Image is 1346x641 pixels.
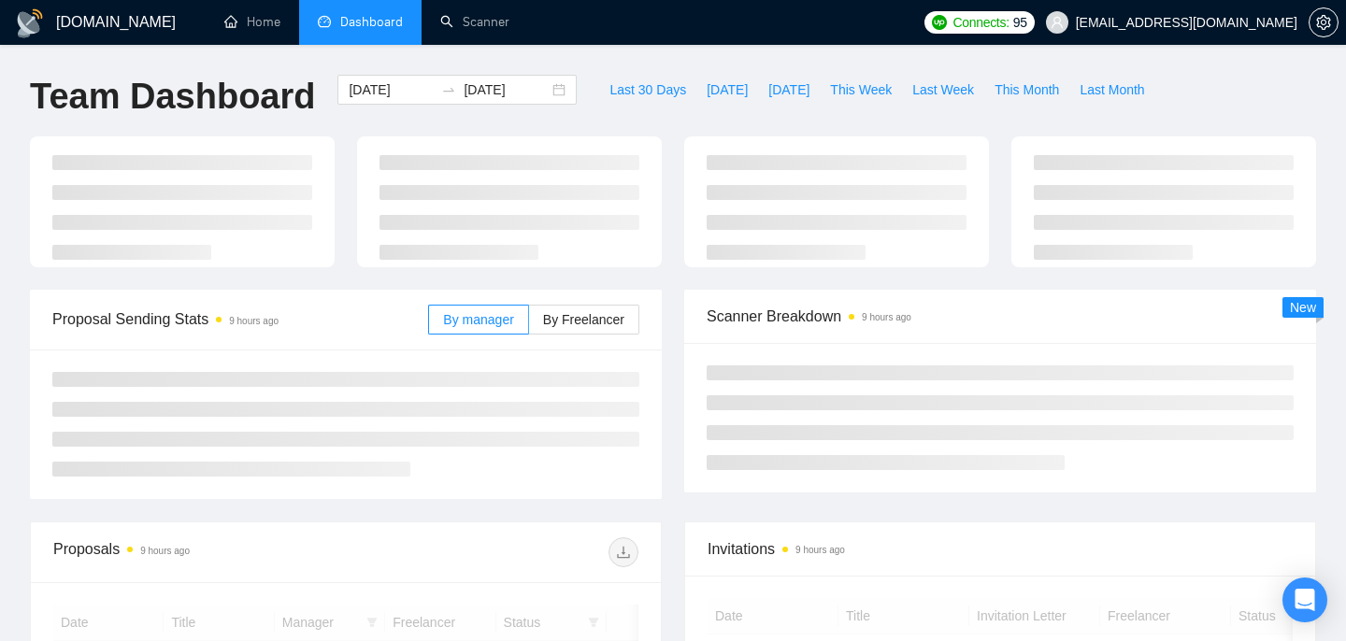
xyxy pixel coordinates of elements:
button: [DATE] [758,75,820,105]
button: Last 30 Days [599,75,696,105]
time: 9 hours ago [140,546,190,556]
button: This Month [984,75,1069,105]
button: Last Week [902,75,984,105]
input: End date [464,79,549,100]
span: By Freelancer [543,312,624,327]
img: logo [15,8,45,38]
button: setting [1309,7,1339,37]
span: swap-right [441,82,456,97]
span: By manager [443,312,513,327]
span: [DATE] [707,79,748,100]
span: This Month [995,79,1059,100]
span: Dashboard [340,14,403,30]
span: Proposal Sending Stats [52,307,428,331]
time: 9 hours ago [795,545,845,555]
input: Start date [349,79,434,100]
div: Open Intercom Messenger [1282,577,1327,622]
span: [DATE] [768,79,809,100]
span: to [441,82,456,97]
a: setting [1309,15,1339,30]
span: New [1290,300,1316,315]
button: [DATE] [696,75,758,105]
span: Invitations [708,537,1293,561]
h1: Team Dashboard [30,75,315,119]
span: Scanner Breakdown [707,305,1294,328]
span: Last 30 Days [609,79,686,100]
a: searchScanner [440,14,509,30]
span: 95 [1013,12,1027,33]
span: user [1051,16,1064,29]
div: Proposals [53,537,346,567]
span: Last Week [912,79,974,100]
span: dashboard [318,15,331,28]
span: Connects: [952,12,1009,33]
a: homeHome [224,14,280,30]
time: 9 hours ago [862,312,911,322]
span: This Week [830,79,892,100]
img: upwork-logo.png [932,15,947,30]
button: This Week [820,75,902,105]
span: Last Month [1080,79,1144,100]
time: 9 hours ago [229,316,279,326]
button: Last Month [1069,75,1154,105]
span: setting [1310,15,1338,30]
